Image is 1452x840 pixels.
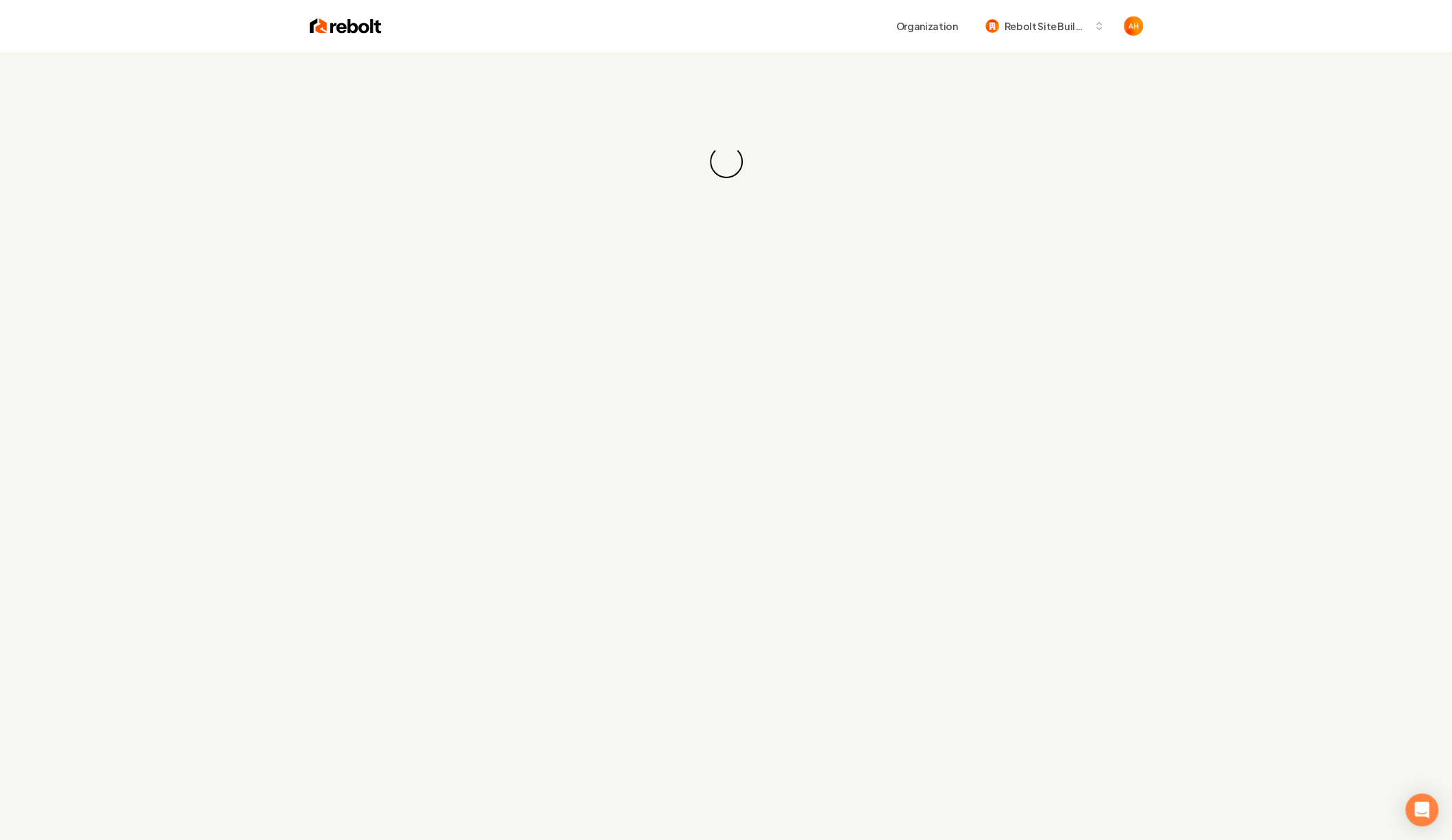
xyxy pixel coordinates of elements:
[1124,16,1143,36] img: Anthony Hurgoi
[1005,19,1088,34] span: Rebolt Site Builder
[1124,16,1143,36] button: Open user button
[888,14,966,38] button: Organization
[985,19,999,33] img: Rebolt Site Builder
[1405,793,1438,826] div: Open Intercom Messenger
[310,16,382,36] img: Rebolt Logo
[704,140,748,183] div: Loading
